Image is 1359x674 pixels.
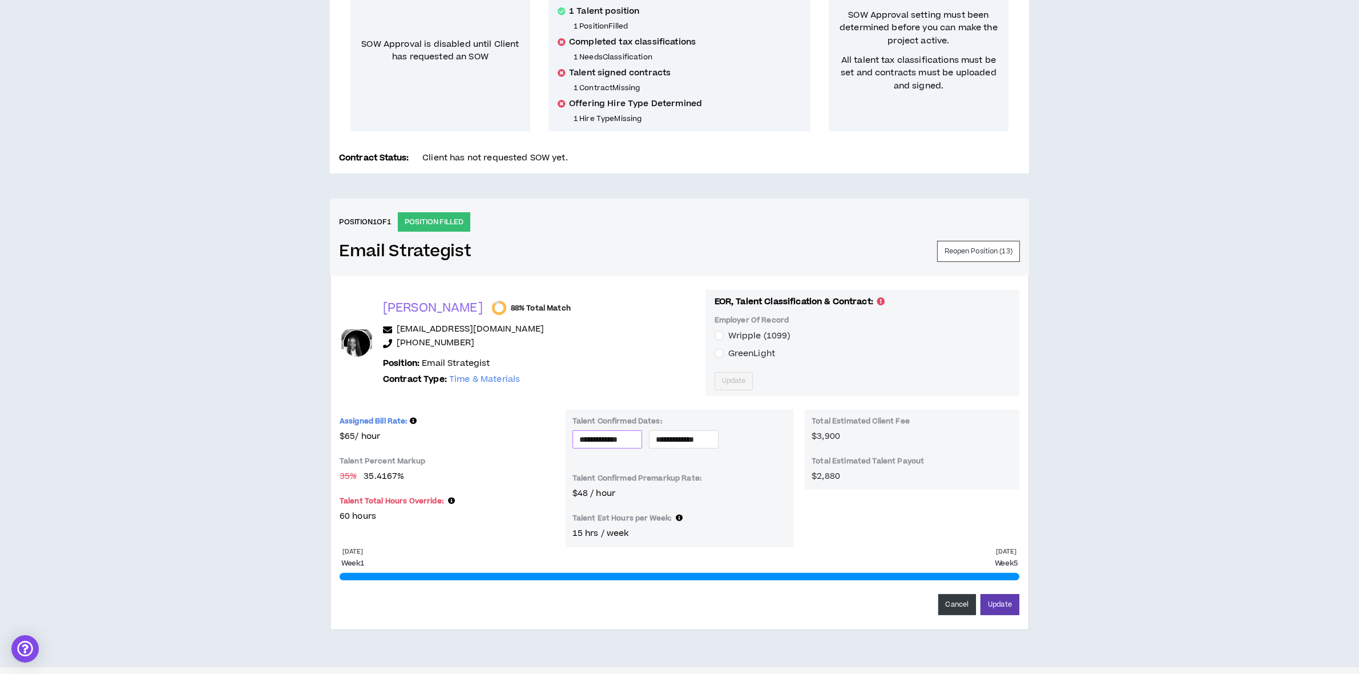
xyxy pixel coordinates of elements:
[341,558,364,568] p: Week 1
[574,53,801,62] p: 1 Needs Classification
[574,83,801,92] p: 1 Contract Missing
[981,594,1019,615] button: Update
[11,635,39,663] div: Open Intercom Messenger
[398,212,470,232] p: POSITION FILLED
[383,357,490,370] p: Email Strategist
[812,430,840,442] span: $3,900
[342,547,362,556] p: [DATE]
[812,470,840,482] span: $2,880
[364,470,404,483] span: 35.4167 %
[340,326,374,360] div: Vanessa P.
[340,510,554,523] p: 60 hours
[572,417,662,426] p: Talent Confirmed Dates:
[812,457,1013,470] p: Total Estimated Talent Payout
[574,114,801,123] p: 1 Hire Type Missing
[572,474,701,483] p: Talent Confirmed Premarkup Rate:
[996,547,1016,556] p: [DATE]
[339,152,409,164] p: Contract Status:
[569,37,696,48] span: Completed tax classifications
[715,296,885,308] p: EOR, Talent Classification & Contract:
[812,417,1013,430] p: Total Estimated Client Fee
[449,373,520,385] span: Time & Materials
[397,323,544,337] a: [EMAIL_ADDRESS][DOMAIN_NAME]
[340,496,455,506] span: Talent Total Hours Override:
[574,22,801,31] p: 1 Position Filled
[569,67,671,79] span: Talent signed contracts
[728,330,791,342] span: Wripple (1099)
[383,357,420,369] b: Position:
[397,337,474,350] a: [PHONE_NUMBER]
[937,241,1020,262] button: Reopen Position (13)
[340,470,357,483] span: 35 %
[572,527,787,540] p: 15 hrs / week
[728,348,775,360] span: GreenLight
[383,373,447,385] b: Contract Type:
[995,558,1018,568] p: Week 5
[383,300,483,316] p: [PERSON_NAME]
[339,241,471,261] a: Email Strategist
[511,304,571,313] span: 88% Total Match
[938,594,977,615] button: Cancel
[838,54,999,92] span: All talent tax classifications must be set and contracts must be uploaded and signed.
[422,152,568,164] span: Client has not requested SOW yet.
[838,9,999,47] span: SOW Approval setting must been determined before you can make the project active.
[572,487,787,500] p: $48 / hour
[340,416,408,426] span: Assigned Bill Rate:
[715,316,1010,329] p: Employer Of Record
[361,38,519,63] span: SOW Approval is disabled until Client has requested an SOW
[340,457,425,466] p: Talent Percent Markup
[569,6,639,17] span: 1 Talent position
[569,98,702,110] span: Offering Hire Type Determined
[340,430,554,443] span: $65 / hour
[572,513,683,523] span: Talent Est Hours per Week:
[715,372,753,390] button: Update
[339,217,391,227] h6: Position 1 of 1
